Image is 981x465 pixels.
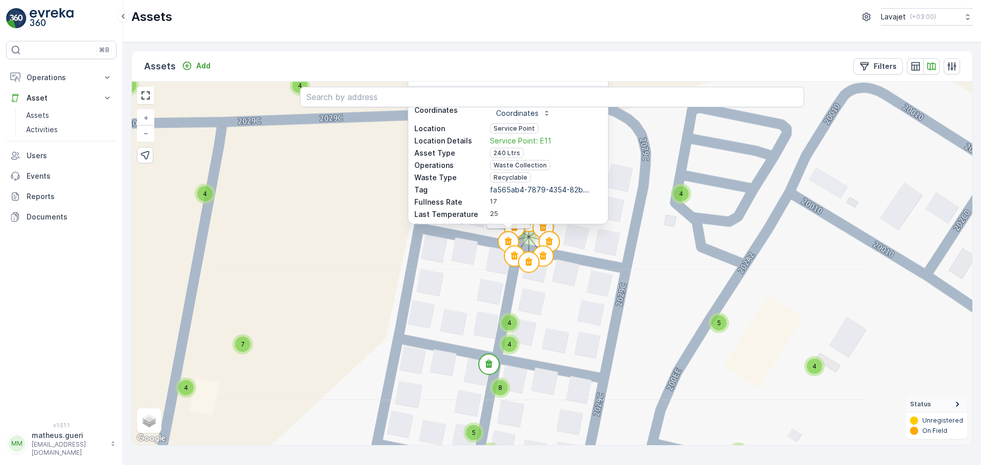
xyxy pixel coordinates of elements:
[922,427,947,435] p: On Field
[414,105,488,115] p: Coordinates
[6,422,116,428] span: v 1.51.1
[6,186,116,207] a: Reports
[414,172,488,182] p: Waste Type
[490,135,602,145] a: Service Point: E11
[241,340,245,348] span: 7
[6,207,116,227] a: Documents
[176,378,196,398] div: 4
[910,13,936,21] p: ( +03:00 )
[6,430,116,457] button: MMmatheus.gueri[EMAIL_ADDRESS][DOMAIN_NAME]
[414,135,488,145] p: Location Details
[99,46,109,54] p: ⌘B
[874,61,897,71] p: Filters
[30,8,74,29] img: logo_light-DOdMpM7g.png
[490,378,510,398] div: 8
[490,105,557,121] button: Coordinates
[507,319,511,327] span: 4
[414,123,488,133] p: Location
[26,125,58,135] p: Activities
[414,221,488,241] p: Stakeholder Service Point
[498,384,502,391] span: 8
[414,197,488,207] p: Fullness Rate
[134,432,168,445] img: Google
[184,384,188,391] span: 4
[906,397,967,412] summary: Status
[6,8,27,29] img: logo
[472,429,476,436] span: 5
[27,191,112,202] p: Reports
[910,400,931,408] span: Status
[414,209,488,219] p: Last Temperature
[6,166,116,186] a: Events
[32,440,105,457] p: [EMAIL_ADDRESS][DOMAIN_NAME]
[496,108,539,118] p: Coordinates
[27,93,96,103] p: Asset
[203,190,207,198] span: 4
[494,173,527,181] span: Recyclable
[507,340,511,348] span: 4
[490,221,602,231] p: -
[178,60,215,72] button: Add
[527,233,531,240] span: 8
[6,145,116,166] a: Users
[196,61,211,71] p: Add
[414,148,488,158] p: Asset Type
[490,184,602,194] p: fa565ab4-7879-4354-82b...
[804,356,825,377] div: 4
[6,88,116,108] button: Asset
[22,108,116,123] a: Assets
[27,171,112,181] p: Events
[494,161,547,169] span: Waste Collection
[138,126,153,141] a: Zoom Out
[6,67,116,88] button: Operations
[881,8,973,26] button: Lavajet(+03:00)
[32,430,105,440] p: matheus.gueri
[812,362,816,370] span: 4
[414,160,488,170] p: Operations
[134,432,168,445] a: Open this area in Google Maps (opens a new window)
[9,435,25,452] div: MM
[138,409,160,432] a: Layers
[490,209,602,219] div: 25
[490,197,602,207] div: 17
[131,9,172,25] p: Assets
[195,184,215,204] div: 4
[922,417,963,425] p: Unregistered
[27,151,112,161] p: Users
[138,110,153,126] a: Zoom In
[300,87,804,107] input: Search by address
[494,149,520,157] span: 240 Ltrs
[709,313,729,333] div: 5
[671,184,691,204] div: 4
[463,423,484,443] div: 5
[494,124,535,132] span: Service Point
[499,313,520,333] div: 4
[144,129,149,137] span: −
[519,227,539,247] div: 8
[881,12,906,22] p: Lavajet
[853,58,903,75] button: Filters
[144,59,176,74] p: Assets
[298,82,302,89] span: 4
[26,110,49,120] p: Assets
[144,113,148,122] span: +
[27,72,96,83] p: Operations
[679,190,683,198] span: 4
[232,334,253,355] div: 7
[27,212,112,222] p: Documents
[290,76,310,96] div: 4
[22,123,116,137] a: Activities
[138,88,153,103] a: View Fullscreen
[499,334,520,355] div: 4
[717,319,721,327] span: 5
[414,184,488,194] p: Tag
